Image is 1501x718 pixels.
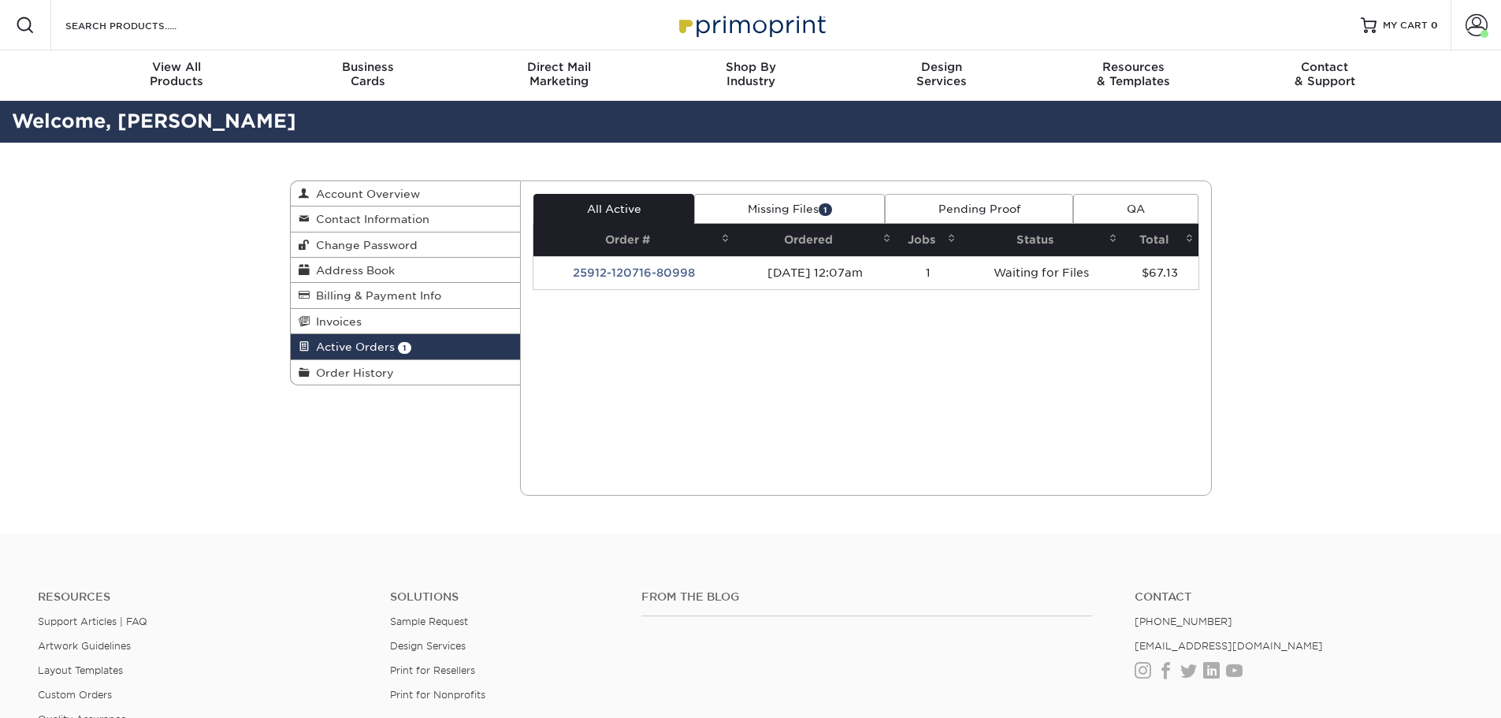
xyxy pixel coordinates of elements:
a: Missing Files1 [694,194,885,224]
a: Contact [1135,590,1463,604]
a: Contact Information [291,206,521,232]
h4: Solutions [390,590,618,604]
th: Order # [533,224,734,256]
a: Support Articles | FAQ [38,616,147,627]
span: Direct Mail [463,60,655,74]
a: Direct MailMarketing [463,50,655,101]
span: Shop By [655,60,846,74]
a: Order History [291,360,521,385]
span: Design [846,60,1038,74]
span: Business [272,60,463,74]
th: Ordered [734,224,896,256]
th: Total [1122,224,1198,256]
a: Shop ByIndustry [655,50,846,101]
h4: Resources [38,590,366,604]
td: Waiting for Files [960,256,1122,289]
h4: From the Blog [641,590,1092,604]
div: Marketing [463,60,655,88]
a: Address Book [291,258,521,283]
td: $67.13 [1122,256,1198,289]
a: BusinessCards [272,50,463,101]
a: QA [1073,194,1198,224]
div: & Templates [1038,60,1229,88]
div: Services [846,60,1038,88]
span: Active Orders [310,340,395,353]
a: Pending Proof [885,194,1073,224]
a: Billing & Payment Info [291,283,521,308]
th: Jobs [896,224,961,256]
a: Resources& Templates [1038,50,1229,101]
div: Cards [272,60,463,88]
span: 0 [1431,20,1438,31]
div: Industry [655,60,846,88]
a: Artwork Guidelines [38,640,131,652]
span: Address Book [310,264,395,277]
a: All Active [533,194,694,224]
span: Order History [310,366,394,379]
span: Resources [1038,60,1229,74]
span: 1 [398,342,411,354]
span: Change Password [310,239,418,251]
th: Status [960,224,1122,256]
a: Design Services [390,640,466,652]
span: Account Overview [310,188,420,200]
a: Sample Request [390,616,468,627]
span: Billing & Payment Info [310,289,441,302]
span: Invoices [310,315,362,328]
td: [DATE] 12:07am [734,256,896,289]
div: & Support [1229,60,1421,88]
span: View All [81,60,273,74]
td: 1 [896,256,961,289]
a: Print for Resellers [390,664,475,676]
span: MY CART [1383,19,1428,32]
a: Print for Nonprofits [390,689,485,701]
a: DesignServices [846,50,1038,101]
a: Custom Orders [38,689,112,701]
a: Invoices [291,309,521,334]
a: Change Password [291,233,521,258]
a: Active Orders 1 [291,334,521,359]
span: Contact Information [310,213,429,225]
td: 25912-120716-80998 [533,256,734,289]
a: View AllProducts [81,50,273,101]
a: Contact& Support [1229,50,1421,101]
a: Layout Templates [38,664,123,676]
span: 1 [819,203,832,215]
a: [EMAIL_ADDRESS][DOMAIN_NAME] [1135,640,1323,652]
div: Products [81,60,273,88]
span: Contact [1229,60,1421,74]
a: [PHONE_NUMBER] [1135,616,1232,627]
input: SEARCH PRODUCTS..... [64,16,217,35]
a: Account Overview [291,181,521,206]
img: Primoprint [672,8,830,42]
